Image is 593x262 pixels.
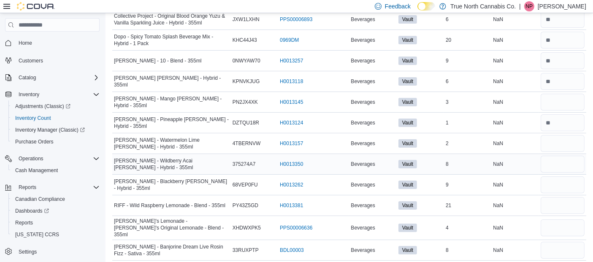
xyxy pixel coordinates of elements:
[398,119,417,127] span: Vault
[444,223,491,233] div: 4
[233,119,259,126] span: DZTQU18R
[8,205,103,217] a: Dashboards
[114,202,225,209] span: RIFF - Wild Raspberry Lemonade - Blend - 355ml
[444,14,491,24] div: 6
[444,118,491,128] div: 1
[444,76,491,86] div: 6
[280,119,303,126] a: H0013124
[491,97,539,107] div: NaN
[8,229,103,240] button: [US_STATE] CCRS
[444,138,491,149] div: 2
[15,247,40,257] a: Settings
[398,181,417,189] span: Vault
[15,103,70,110] span: Adjustments (Classic)
[280,181,303,188] a: H0013262
[398,201,417,210] span: Vault
[233,37,257,43] span: KHC44J43
[8,217,103,229] button: Reports
[12,113,54,123] a: Inventory Count
[402,246,413,254] span: Vault
[351,140,375,147] span: Beverages
[233,99,258,105] span: PN2JX4XK
[402,202,413,209] span: Vault
[402,119,413,127] span: Vault
[351,161,375,167] span: Beverages
[8,193,103,205] button: Canadian Compliance
[491,223,539,233] div: NaN
[15,73,39,83] button: Catalog
[233,161,256,167] span: 375274A7
[15,154,47,164] button: Operations
[233,78,260,85] span: KPNVKJUG
[15,56,46,66] a: Customers
[114,13,229,26] span: Collective Project - Original Blood Orange Yuzu & Vanilla Sparkling Juice - Hybrid - 355ml
[351,16,375,23] span: Beverages
[19,248,37,255] span: Settings
[402,140,413,147] span: Vault
[233,57,260,64] span: 0NWYAW70
[519,1,521,11] p: |
[12,137,100,147] span: Purchase Orders
[398,36,417,44] span: Vault
[114,137,229,150] span: [PERSON_NAME] - Watermelon Lime [PERSON_NAME] - Hybrid - 355ml
[15,208,49,214] span: Dashboards
[8,112,103,124] button: Inventory Count
[491,159,539,169] div: NaN
[417,2,435,11] input: Dark Mode
[351,37,375,43] span: Beverages
[12,113,100,123] span: Inventory Count
[233,16,260,23] span: JXW1LXHN
[114,218,229,238] span: [PERSON_NAME]'s Lemonade - [PERSON_NAME]'s Original Lemonade - Blend - 355ml
[233,224,261,231] span: XHDWXPK5
[491,138,539,149] div: NaN
[491,56,539,66] div: NaN
[12,165,100,176] span: Cash Management
[8,136,103,148] button: Purchase Orders
[12,125,100,135] span: Inventory Manager (Classic)
[280,57,303,64] a: H0013257
[402,78,413,85] span: Vault
[19,40,32,46] span: Home
[233,202,258,209] span: PY43Z5GD
[233,140,261,147] span: 4TBERNVW
[15,182,40,192] button: Reports
[398,98,417,106] span: Vault
[15,219,33,226] span: Reports
[15,182,100,192] span: Reports
[15,55,100,65] span: Customers
[12,165,61,176] a: Cash Management
[12,101,100,111] span: Adjustments (Classic)
[280,202,303,209] a: H0013381
[8,124,103,136] a: Inventory Manager (Classic)
[398,15,417,24] span: Vault
[444,56,491,66] div: 9
[12,230,62,240] a: [US_STATE] CCRS
[15,89,100,100] span: Inventory
[19,91,39,98] span: Inventory
[2,89,103,100] button: Inventory
[491,76,539,86] div: NaN
[12,206,100,216] span: Dashboards
[2,54,103,66] button: Customers
[491,200,539,211] div: NaN
[233,247,259,254] span: 33RUXPTP
[114,178,229,192] span: [PERSON_NAME] - Blackberry [PERSON_NAME] - Hybrid - 355ml
[491,245,539,255] div: NaN
[114,33,229,47] span: Dopo - Spicy Tomato Splash Beverage Mix - Hybrid - 1 Pack
[12,125,88,135] a: Inventory Manager (Classic)
[491,180,539,190] div: NaN
[280,99,303,105] a: H0013145
[233,181,258,188] span: 68VEP0FU
[280,140,303,147] a: H0013157
[280,78,303,85] a: H0013118
[524,1,534,11] div: Noah Pollock
[398,139,417,148] span: Vault
[15,196,65,203] span: Canadian Compliance
[15,38,100,48] span: Home
[12,101,74,111] a: Adjustments (Classic)
[351,57,375,64] span: Beverages
[280,247,304,254] a: BDL00003
[385,2,411,11] span: Feedback
[351,224,375,231] span: Beverages
[15,73,100,83] span: Catalog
